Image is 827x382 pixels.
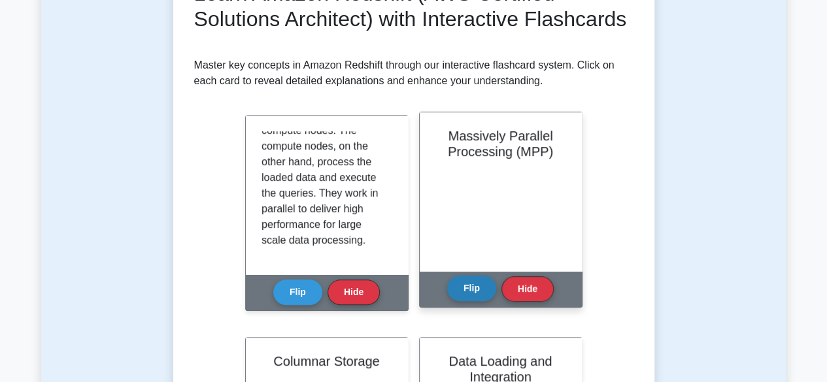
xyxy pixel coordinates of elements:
h2: Massively Parallel Processing (MPP) [435,128,566,159]
h2: Columnar Storage [262,353,392,369]
button: Flip [273,279,322,305]
button: Hide [501,276,554,302]
button: Hide [328,279,380,305]
button: Flip [447,276,496,301]
p: Master key concepts in Amazon Redshift through our interactive flashcard system. Click on each ca... [194,57,633,89]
